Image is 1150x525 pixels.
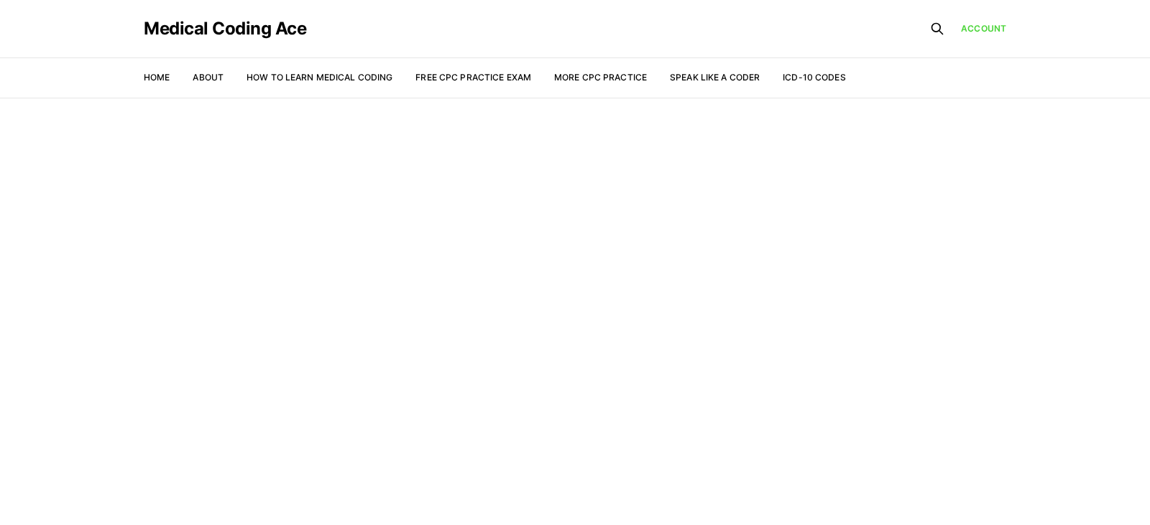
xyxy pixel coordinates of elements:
a: Account [961,22,1006,35]
a: About [193,72,224,83]
a: Speak Like a Coder [670,72,760,83]
a: More CPC Practice [554,72,647,83]
a: How to Learn Medical Coding [247,72,392,83]
a: ICD-10 Codes [783,72,845,83]
a: Free CPC Practice Exam [415,72,531,83]
a: Home [144,72,170,83]
a: Medical Coding Ace [144,20,306,37]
